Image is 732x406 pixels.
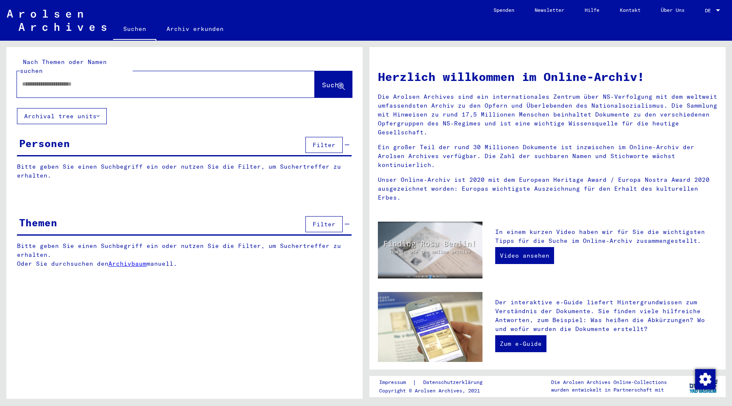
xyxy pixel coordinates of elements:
[17,108,107,124] button: Archival tree units
[156,19,234,39] a: Archiv erkunden
[379,378,413,387] a: Impressum
[416,378,493,387] a: Datenschutzerklärung
[17,242,352,268] p: Bitte geben Sie einen Suchbegriff ein oder nutzen Sie die Filter, um Suchertreffer zu erhalten. O...
[108,260,147,267] a: Archivbaum
[378,92,717,137] p: Die Arolsen Archives sind ein internationales Zentrum über NS-Verfolgung mit dem weltweit umfasse...
[315,71,352,97] button: Suche
[378,222,482,278] img: video.jpg
[313,141,335,149] span: Filter
[322,81,343,89] span: Suche
[379,378,493,387] div: |
[495,247,554,264] a: Video ansehen
[378,143,717,170] p: Ein großer Teil der rund 30 Millionen Dokumente ist inzwischen im Online-Archiv der Arolsen Archi...
[551,378,667,386] p: Die Arolsen Archives Online-Collections
[378,175,717,202] p: Unser Online-Archiv ist 2020 mit dem European Heritage Award / Europa Nostra Award 2020 ausgezeic...
[688,375,719,397] img: yv_logo.png
[695,369,715,389] div: Zustimmung ändern
[379,387,493,395] p: Copyright © Arolsen Archives, 2021
[305,137,343,153] button: Filter
[378,292,482,362] img: eguide.jpg
[305,216,343,232] button: Filter
[705,8,714,14] span: DE
[378,68,717,86] h1: Herzlich willkommen im Online-Archiv!
[495,228,717,245] p: In einem kurzen Video haben wir für Sie die wichtigsten Tipps für die Suche im Online-Archiv zusa...
[17,162,352,180] p: Bitte geben Sie einen Suchbegriff ein oder nutzen Sie die Filter, um Suchertreffer zu erhalten.
[7,10,106,31] img: Arolsen_neg.svg
[20,58,107,75] mat-label: Nach Themen oder Namen suchen
[495,298,717,334] p: Der interaktive e-Guide liefert Hintergrundwissen zum Verständnis der Dokumente. Sie finden viele...
[19,215,57,230] div: Themen
[113,19,156,41] a: Suchen
[19,136,70,151] div: Personen
[495,335,546,352] a: Zum e-Guide
[313,220,335,228] span: Filter
[695,369,715,389] img: Zustimmung ändern
[551,386,667,394] p: wurden entwickelt in Partnerschaft mit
